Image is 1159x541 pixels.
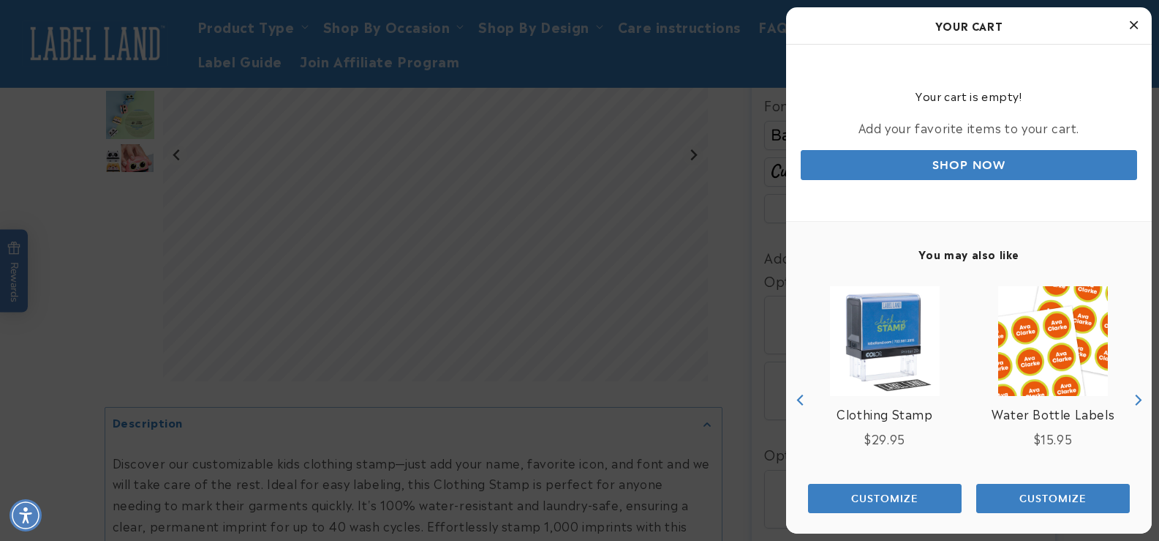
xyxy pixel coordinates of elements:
img: Clothing Stamp - Label Land [830,286,940,396]
a: View Clothing Stamp [837,403,932,425]
span: Customize [851,492,918,505]
button: Close Cart [1122,15,1144,37]
div: product [969,272,1137,528]
button: Close gorgias live chat [241,5,285,49]
p: Add your favorite items to your cart. [801,117,1137,138]
span: $29.95 [864,430,905,447]
h2: Your Cart [801,15,1137,37]
img: Water Bottle Labels - Label Land [998,286,1108,396]
span: Customize [1019,492,1087,505]
div: product [801,272,969,528]
a: Shop Now [801,150,1137,180]
h4: You may also like [801,247,1137,261]
button: Next [1126,389,1148,411]
div: Accessibility Menu [10,499,42,531]
button: Add the product, Water Bottle Labels to Cart [976,484,1130,513]
h4: Your cart is empty! [801,89,1137,103]
button: Add the product, Clothing Stamp to Cart [808,484,962,513]
a: View Water Bottle Labels [992,403,1114,425]
textarea: Type your message here [12,19,189,37]
button: Previous [790,389,812,411]
span: $15.95 [1034,430,1073,447]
